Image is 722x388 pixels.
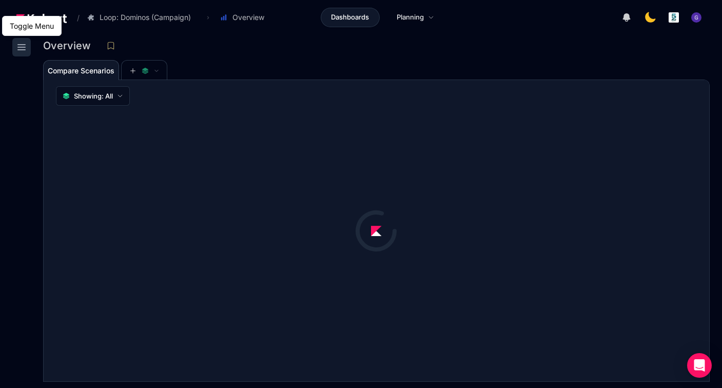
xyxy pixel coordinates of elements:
span: Showing: All [74,91,113,101]
img: logo_logo_images_1_20240607072359498299_20240828135028712857.jpeg [669,12,679,23]
span: › [205,13,211,22]
span: Compare Scenarios [48,67,114,74]
a: Planning [386,8,445,27]
button: Overview [214,9,275,26]
a: Dashboards [321,8,380,27]
span: Overview [232,12,264,23]
h3: Overview [43,41,97,51]
button: Showing: All [56,86,130,106]
div: Toggle Menu [8,18,56,33]
span: Loop: Dominos (Campaign) [100,12,191,23]
span: Dashboards [331,12,369,23]
button: Loop: Dominos (Campaign) [82,9,202,26]
span: Planning [397,12,424,23]
div: Open Intercom Messenger [687,353,712,378]
span: / [69,12,80,23]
